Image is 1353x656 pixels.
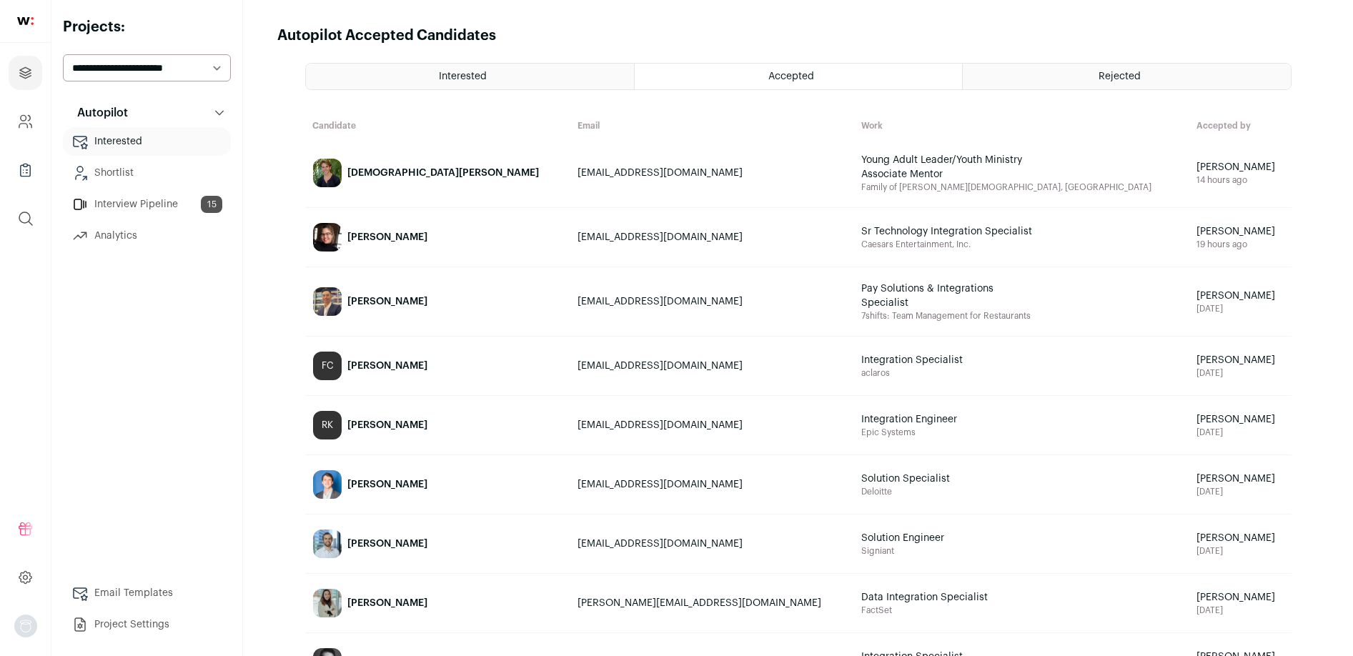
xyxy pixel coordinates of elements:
a: RK [PERSON_NAME] [306,397,570,454]
a: Shortlist [63,159,231,187]
div: [DEMOGRAPHIC_DATA][PERSON_NAME] [347,166,539,180]
div: [PERSON_NAME] [347,596,427,610]
div: [PERSON_NAME] [347,359,427,373]
img: 557b58752730dbea46bed10896fcbe694bfba21fc82b59fa20862bc6a1bc066b.jpg [313,589,342,617]
a: Company and ATS Settings [9,104,42,139]
span: Epic Systems [861,427,1181,438]
span: Deloitte [861,486,1181,497]
span: FactSet [861,605,1181,616]
a: Project Settings [63,610,231,639]
span: [DATE] [1196,303,1284,314]
span: [PERSON_NAME] [1196,160,1284,174]
div: [EMAIL_ADDRESS][DOMAIN_NAME] [578,166,847,180]
div: [PERSON_NAME] [347,418,427,432]
a: FC [PERSON_NAME] [306,337,570,394]
span: Rejected [1099,71,1141,81]
p: Autopilot [69,104,128,121]
div: [PERSON_NAME] [347,477,427,492]
span: Solution Specialist [861,472,1033,486]
span: [PERSON_NAME] [1196,289,1284,303]
a: [PERSON_NAME] [306,575,570,632]
span: Family of [PERSON_NAME][DEMOGRAPHIC_DATA], [GEOGRAPHIC_DATA] [861,182,1181,193]
div: RK [313,411,342,439]
a: [PERSON_NAME] [306,456,570,513]
span: [PERSON_NAME] [1196,531,1284,545]
span: [PERSON_NAME] [1196,353,1284,367]
button: Open dropdown [14,615,37,637]
a: Projects [9,56,42,90]
span: Sr Technology Integration Specialist [861,224,1033,239]
img: wellfound-shorthand-0d5821cbd27db2630d0214b213865d53afaa358527fdda9d0ea32b1df1b89c2c.svg [17,17,34,25]
span: Caesars Entertainment, Inc. [861,239,1181,250]
img: ab8866e88744a9ea5986fe061878c69e7a3334c4eb8cf021ed2c80261a7673d6.jpg [313,530,342,558]
span: Accepted [768,71,814,81]
div: [EMAIL_ADDRESS][DOMAIN_NAME] [578,537,847,551]
button: Autopilot [63,99,231,127]
a: [PERSON_NAME] [306,268,570,335]
span: [PERSON_NAME] [1196,590,1284,605]
th: Work [854,113,1189,139]
a: Email Templates [63,579,231,607]
span: [PERSON_NAME] [1196,412,1284,427]
a: Rejected [963,64,1290,89]
span: aclaros [861,367,1181,379]
img: 583d751da313cb72592630b39a0589776774a3a639fef15cd6525d6ad8d2003d.jpg [313,223,342,252]
span: [DATE] [1196,605,1284,616]
div: FC [313,352,342,380]
div: [EMAIL_ADDRESS][DOMAIN_NAME] [578,230,847,244]
th: Candidate [305,113,571,139]
span: Solution Engineer [861,531,1033,545]
span: [PERSON_NAME] [1196,224,1284,239]
span: Pay Solutions & Integrations Specialist [861,282,1033,310]
span: 15 [201,196,222,213]
img: cfae86270ff73c71cd9691121a4041b2221674ec1bd594b1fffc8944b66eb338.jpg [313,287,342,316]
h1: Autopilot Accepted Candidates [277,26,496,46]
h2: Projects: [63,17,231,37]
a: [DEMOGRAPHIC_DATA][PERSON_NAME] [306,139,570,207]
div: [EMAIL_ADDRESS][DOMAIN_NAME] [578,418,847,432]
div: [PERSON_NAME][EMAIL_ADDRESS][DOMAIN_NAME] [578,596,847,610]
span: Data Integration Specialist [861,590,1033,605]
th: Accepted by [1189,113,1292,139]
a: Company Lists [9,153,42,187]
span: [DATE] [1196,545,1284,557]
a: Interested [306,64,634,89]
div: [PERSON_NAME] [347,230,427,244]
a: Analytics [63,222,231,250]
th: Email [570,113,854,139]
span: 14 hours ago [1196,174,1284,186]
span: Integration Specialist [861,353,1033,367]
span: [DATE] [1196,486,1284,497]
span: 19 hours ago [1196,239,1284,250]
a: Interested [63,127,231,156]
img: 4e0d76ba12942d047fd60400bfcdf5261776a54703698282b15d03a9985faa8c.jpg [313,470,342,499]
span: [DATE] [1196,427,1284,438]
span: [PERSON_NAME] [1196,472,1284,486]
span: Young Adult Leader/Youth Ministry Associate Mentor [861,153,1033,182]
span: Interested [439,71,487,81]
img: 1a4c086b665f2fc51869a1e7b34d4894592e36a3210022b5fab403798b7e734c [313,159,342,187]
a: Interview Pipeline15 [63,190,231,219]
div: [EMAIL_ADDRESS][DOMAIN_NAME] [578,477,847,492]
span: [DATE] [1196,367,1284,379]
div: [PERSON_NAME] [347,294,427,309]
span: Integration Engineer [861,412,1033,427]
img: nopic.png [14,615,37,637]
span: 7shifts: Team Management for Restaurants [861,310,1181,322]
span: Signiant [861,545,1181,557]
div: [EMAIL_ADDRESS][DOMAIN_NAME] [578,294,847,309]
a: [PERSON_NAME] [306,515,570,572]
div: [PERSON_NAME] [347,537,427,551]
a: [PERSON_NAME] [306,209,570,266]
div: [EMAIL_ADDRESS][DOMAIN_NAME] [578,359,847,373]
